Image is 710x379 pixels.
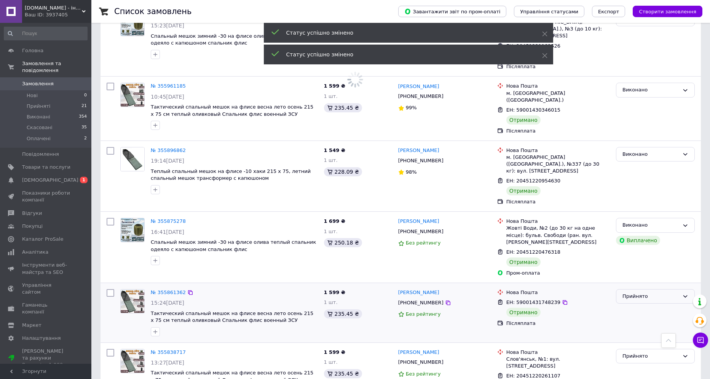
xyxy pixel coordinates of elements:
[506,349,610,356] div: Нова Пошта
[151,104,313,117] a: Тактический спальный мешок на флисе весна лето осень 215 х 75 см теплый оливковый Спальник флис в...
[151,158,184,164] span: 19:14[DATE]
[520,9,578,14] span: Управління статусами
[81,103,87,110] span: 21
[398,289,439,296] a: [PERSON_NAME]
[22,236,63,243] span: Каталог ProSale
[151,310,313,323] a: Тактический спальный мешок на флисе весна лето осень 215 х 75 см теплый оливковый Спальник флис в...
[121,289,144,313] img: Фото товару
[397,91,445,101] div: [PHONE_NUMBER]
[151,229,184,235] span: 16:41[DATE]
[22,302,70,315] span: Гаманець компанії
[398,349,439,356] a: [PERSON_NAME]
[506,299,560,305] span: ЕН: 59001431748239
[120,289,145,313] a: Фото товару
[324,309,362,318] div: 235.45 ₴
[506,90,610,104] div: м. [GEOGRAPHIC_DATA] ([GEOGRAPHIC_DATA].)
[406,240,441,246] span: Без рейтингу
[622,221,679,229] div: Виконано
[506,373,560,379] span: ЕН: 20451220261107
[324,157,338,163] span: 1 шт.
[22,190,70,203] span: Показники роботи компанії
[121,83,144,107] img: Фото товару
[622,352,679,360] div: Прийнято
[514,6,584,17] button: Управління статусами
[22,262,70,275] span: Інструменти веб-майстра та SEO
[22,164,70,171] span: Товари та послуги
[625,8,702,14] a: Створити замовлення
[121,12,144,36] img: Фото товару
[324,218,345,224] span: 1 699 ₴
[81,124,87,131] span: 35
[4,27,88,40] input: Пошук
[506,178,560,184] span: ЕН: 20451220954630
[151,22,184,29] span: 15:23[DATE]
[22,60,91,74] span: Замовлення та повідомлення
[22,249,48,256] span: Аналітика
[406,371,441,377] span: Без рейтингу
[506,154,610,175] div: м. [GEOGRAPHIC_DATA] ([GEOGRAPHIC_DATA].), №337 (до 30 кг): вул. [STREET_ADDRESS]
[22,322,41,329] span: Маркет
[406,105,417,110] span: 99%
[120,12,145,36] a: Фото товару
[506,225,610,246] div: Жовті Води, №2 (до 30 кг на одне місце): бульв. Свободи (ран. вул. [PERSON_NAME][STREET_ADDRESS]
[506,198,610,205] div: Післяплата
[506,270,610,277] div: Пром-оплата
[25,5,82,11] span: GoForest.shop - інтернет-магазин туристичного спорядження
[151,239,316,252] a: Спальный мешок зимний -30 на флисе олива теплый спальник одеяло с капюшоном спальник флис
[324,289,345,295] span: 1 599 ₴
[151,33,316,46] span: Спальный мешок зимний -30 на флисе олива теплый спальник одеяло с капюшоном спальник флис
[84,135,87,142] span: 2
[22,177,78,184] span: [DEMOGRAPHIC_DATA]
[506,19,610,40] div: м. Буча ([GEOGRAPHIC_DATA], [GEOGRAPHIC_DATA].), №3 (до 10 кг): вул. [STREET_ADDRESS]
[324,167,362,176] div: 228.09 ₴
[324,103,362,112] div: 235.45 ₴
[506,83,610,90] div: Нова Пошта
[324,229,338,234] span: 1 шт.
[506,308,541,317] div: Отримано
[506,289,610,296] div: Нова Пошта
[22,335,61,342] span: Налаштування
[22,361,70,368] div: Prom мікс 1 000
[151,168,311,181] span: Теплый спальный мешок на флисе -10 хаки 215 х 75, летний спальный мешок трансформер с капюшоном
[506,147,610,154] div: Нова Пошта
[506,257,541,267] div: Отримано
[633,6,702,17] button: Створити замовлення
[324,83,345,89] span: 1 599 ₴
[151,300,184,306] span: 15:24[DATE]
[324,369,362,378] div: 235.45 ₴
[22,223,43,230] span: Покупці
[398,83,439,90] a: [PERSON_NAME]
[598,9,619,14] span: Експорт
[22,80,54,87] span: Замовлення
[592,6,625,17] button: Експорт
[151,83,186,89] a: № 355961185
[622,86,679,94] div: Виконано
[120,83,145,107] a: Фото товару
[151,147,186,153] a: № 355896862
[286,29,523,37] div: Статус успішно змінено
[622,150,679,158] div: Виконано
[121,147,144,171] img: Фото товару
[324,147,345,153] span: 1 549 ₴
[406,311,441,317] span: Без рейтингу
[324,299,338,305] span: 1 шт.
[693,333,708,348] button: Чат з покупцем
[25,11,91,18] div: Ваш ID: 3937405
[120,218,145,242] a: Фото товару
[22,151,59,158] span: Повідомлення
[324,359,338,365] span: 1 шт.
[398,147,439,154] a: [PERSON_NAME]
[397,298,445,308] div: [PHONE_NUMBER]
[84,92,87,99] span: 0
[622,293,679,301] div: Прийнято
[22,210,42,217] span: Відгуки
[121,349,144,373] img: Фото товару
[506,356,610,369] div: Слов'янськ, №1: вул. [STREET_ADDRESS]
[398,6,506,17] button: Завантажити звіт по пром-оплаті
[151,349,186,355] a: № 355838717
[406,169,417,175] span: 98%
[506,218,610,225] div: Нова Пошта
[324,349,345,355] span: 1 599 ₴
